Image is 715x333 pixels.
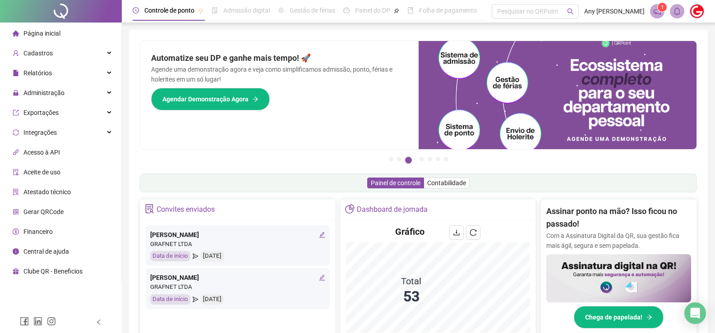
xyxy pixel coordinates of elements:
span: home [13,30,19,36]
span: linkedin [33,317,42,326]
button: Agendar Demonstração Agora [151,88,270,110]
span: dashboard [343,7,350,14]
span: pushpin [394,8,399,14]
span: Acesso à API [23,149,60,156]
button: 5 [428,157,432,161]
h4: Gráfico [395,225,424,238]
button: 4 [420,157,424,161]
span: Central de ajuda [23,248,69,255]
button: 6 [436,157,440,161]
h2: Assinar ponto na mão? Isso ficou no passado! [546,205,691,231]
span: Clube QR - Beneficios [23,268,83,275]
span: Atestado técnico [23,188,71,196]
span: Agendar Demonstração Agora [162,94,249,104]
span: sync [13,129,19,136]
button: 3 [405,157,412,164]
span: Página inicial [23,30,60,37]
img: banner%2F02c71560-61a6-44d4-94b9-c8ab97240462.png [546,254,691,302]
span: gift [13,268,19,274]
button: 7 [444,157,448,161]
span: Contabilidade [427,179,466,187]
span: Financeiro [23,228,53,235]
span: arrow-right [252,96,258,102]
span: user-add [13,50,19,56]
div: [PERSON_NAME] [150,273,325,283]
span: api [13,149,19,155]
div: GRAFNET LTDA [150,283,325,292]
span: audit [13,169,19,175]
span: download [453,229,460,236]
span: Painel de controle [371,179,420,187]
span: Gestão de férias [290,7,335,14]
span: Administração [23,89,65,96]
span: file [13,70,19,76]
span: lock [13,90,19,96]
button: 2 [397,157,401,161]
span: Integrações [23,129,57,136]
div: [PERSON_NAME] [150,230,325,240]
div: GRAFNET LTDA [150,240,325,249]
span: pie-chart [345,204,355,214]
p: Com a Assinatura Digital da QR, sua gestão fica mais ágil, segura e sem papelada. [546,231,691,251]
div: [DATE] [201,294,224,305]
span: Painel do DP [355,7,390,14]
span: Cadastros [23,50,53,57]
span: Any [PERSON_NAME] [584,6,645,16]
div: Convites enviados [157,202,215,217]
h2: Automatize seu DP e ganhe mais tempo! 🚀 [151,52,408,64]
div: Dashboard de jornada [357,202,428,217]
span: Chega de papelada! [585,312,642,322]
span: pushpin [198,8,203,14]
span: qrcode [13,209,19,215]
span: facebook [20,317,29,326]
span: Gerar QRCode [23,208,64,215]
span: file-done [212,7,218,14]
span: send [193,251,198,261]
sup: 1 [658,3,667,12]
span: 1 [661,4,664,10]
span: solution [145,204,154,214]
span: bell [673,7,681,15]
button: 1 [389,157,393,161]
span: solution [13,189,19,195]
span: instagram [47,317,56,326]
span: dollar [13,228,19,235]
span: Relatórios [23,69,52,77]
p: Agende uma demonstração agora e veja como simplificamos admissão, ponto, férias e holerites em um... [151,64,408,84]
span: notification [653,7,661,15]
span: Aceite de uso [23,169,60,176]
span: info-circle [13,248,19,255]
span: Admissão digital [223,7,270,14]
span: book [407,7,414,14]
img: banner%2Fd57e337e-a0d3-4837-9615-f134fc33a8e6.png [419,41,697,149]
span: Folha de pagamento [419,7,477,14]
span: send [193,294,198,305]
span: Exportações [23,109,59,116]
span: edit [319,274,325,281]
div: [DATE] [201,251,224,261]
span: sun [278,7,284,14]
span: edit [319,232,325,238]
span: left [96,319,102,325]
div: Data de início [150,251,190,261]
div: Data de início [150,294,190,305]
span: clock-circle [133,7,139,14]
span: reload [470,229,477,236]
span: search [567,8,574,15]
span: export [13,109,19,116]
img: 64933 [690,5,704,18]
button: Chega de papelada! [574,306,664,328]
span: Controle de ponto [144,7,194,14]
span: arrow-right [646,314,652,320]
div: Open Intercom Messenger [684,302,706,324]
